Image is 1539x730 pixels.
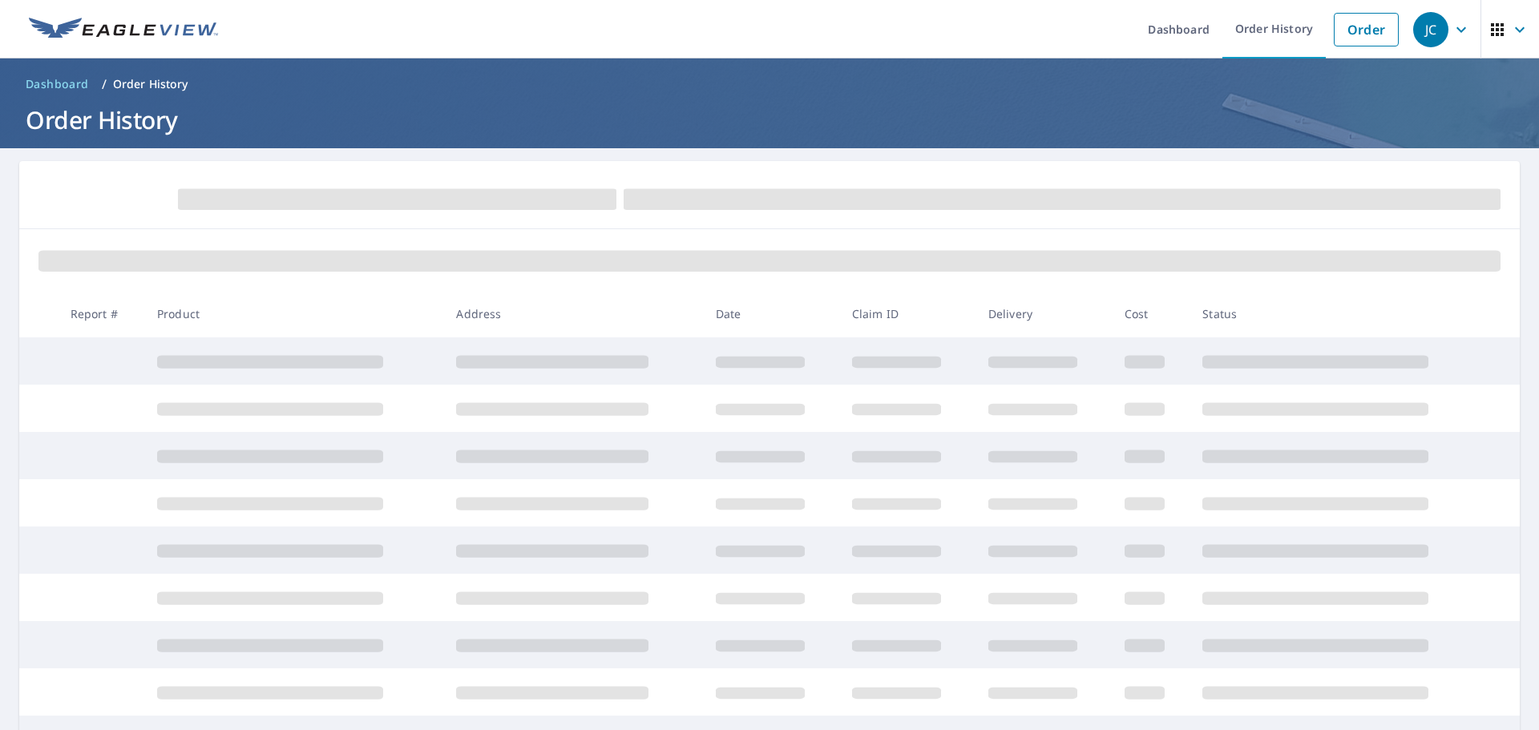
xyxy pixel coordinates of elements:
[144,290,443,337] th: Product
[1413,12,1448,47] div: JC
[19,103,1520,136] h1: Order History
[976,290,1112,337] th: Delivery
[1334,13,1399,46] a: Order
[19,71,95,97] a: Dashboard
[703,290,839,337] th: Date
[102,75,107,94] li: /
[113,76,188,92] p: Order History
[1112,290,1190,337] th: Cost
[29,18,218,42] img: EV Logo
[19,71,1520,97] nav: breadcrumb
[1190,290,1489,337] th: Status
[26,76,89,92] span: Dashboard
[443,290,702,337] th: Address
[58,290,144,337] th: Report #
[839,290,976,337] th: Claim ID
